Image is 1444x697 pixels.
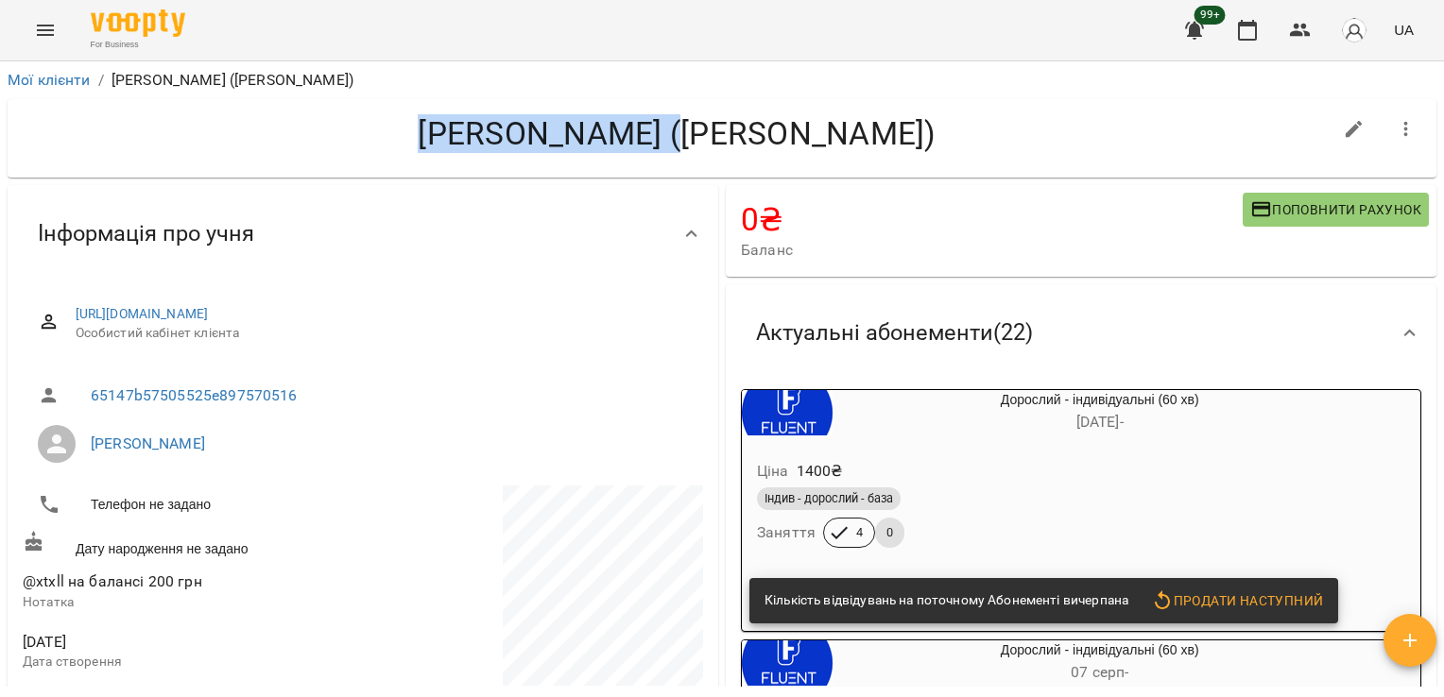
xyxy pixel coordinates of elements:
[23,485,359,523] li: Телефон не задано
[1195,6,1226,25] span: 99+
[765,584,1128,618] div: Кількість відвідувань на поточному Абонементі вичерпана
[742,390,833,435] div: Дорослий - індивідуальні (60 хв)
[8,71,91,89] a: Мої клієнти
[23,572,202,590] span: @xtxll на балансі 200 грн
[833,640,1367,686] div: Дорослий - індивідуальні (60 хв)
[833,390,1367,435] div: Дорослий - індивідуальні (60 хв)
[797,460,843,483] p: 1400 ₴
[23,653,359,671] p: Дата створення
[1076,413,1124,431] span: [DATE] -
[23,593,359,612] p: Нотатка
[1143,584,1331,618] button: Продати наступний
[1341,17,1367,43] img: avatar_s.png
[98,69,104,92] li: /
[1394,20,1414,40] span: UA
[76,306,209,321] a: [URL][DOMAIN_NAME]
[875,524,904,541] span: 0
[1151,589,1323,612] span: Продати наступний
[91,386,298,404] a: 65147b57505525e897570516
[91,39,185,51] span: For Business
[741,200,1243,239] h4: 0 ₴
[38,219,254,248] span: Інформація про учня
[23,631,359,654] span: [DATE]
[76,324,688,343] span: Особистий кабінет клієнта
[741,239,1243,262] span: Баланс
[8,185,718,282] div: Інформація про учня
[757,458,789,484] h6: Ціна
[112,69,353,92] p: [PERSON_NAME] ([PERSON_NAME])
[756,318,1033,348] span: Актуальні абонементи ( 22 )
[1386,12,1421,47] button: UA
[757,519,816,546] h6: Заняття
[1071,663,1128,681] span: 07 серп -
[91,9,185,37] img: Voopty Logo
[19,527,363,562] div: Дату народження не задано
[757,490,901,507] span: Індив - дорослий - база
[845,524,874,541] span: 4
[8,69,1436,92] nav: breadcrumb
[726,284,1436,382] div: Актуальні абонементи(22)
[23,114,1332,153] h4: [PERSON_NAME] ([PERSON_NAME])
[1250,198,1421,221] span: Поповнити рахунок
[1243,193,1429,227] button: Поповнити рахунок
[23,8,68,53] button: Menu
[742,640,833,686] div: Дорослий - індивідуальні (60 хв)
[742,390,1367,570] button: Дорослий - індивідуальні (60 хв)[DATE]- Ціна1400₴Індив - дорослий - базаЗаняття40
[91,434,205,452] a: [PERSON_NAME]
